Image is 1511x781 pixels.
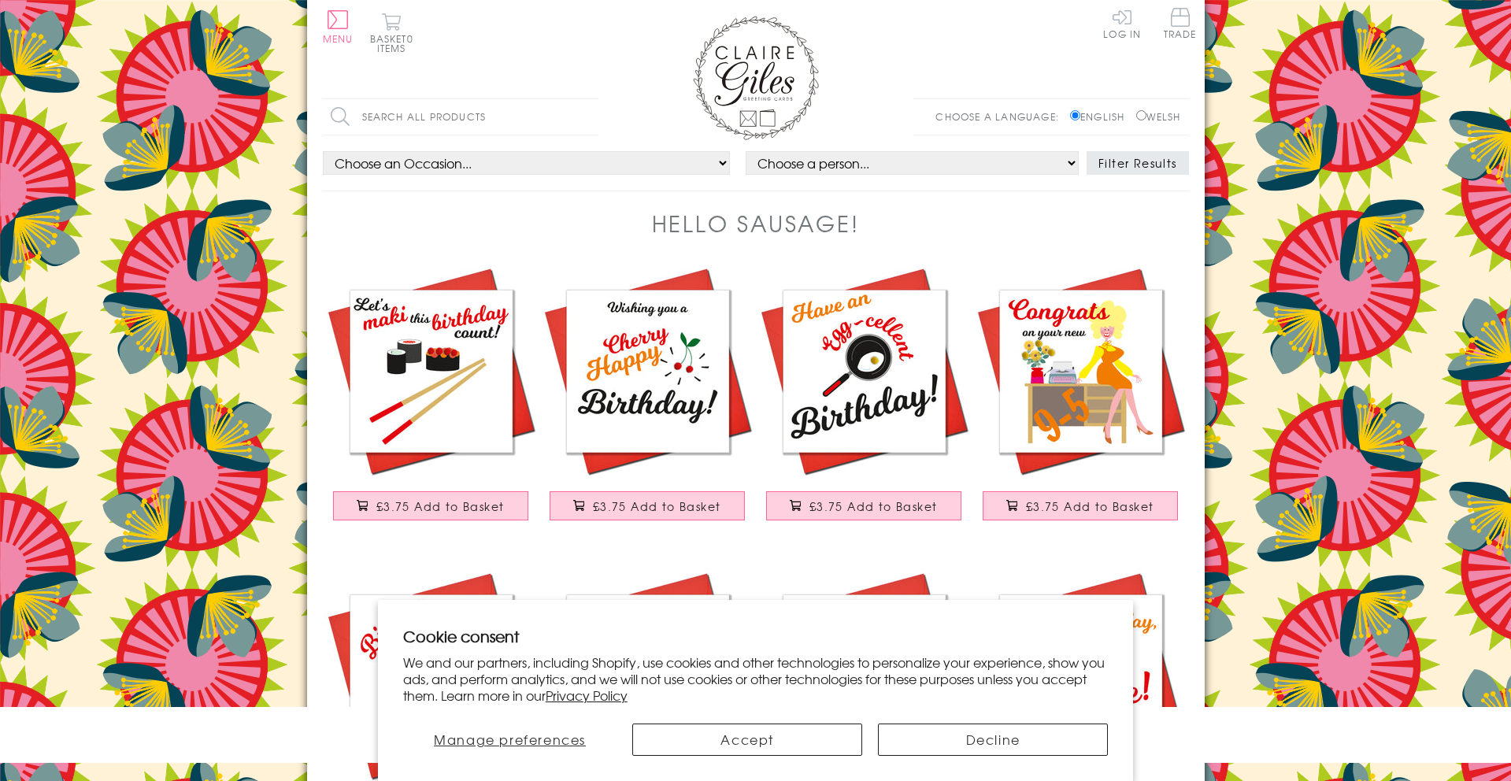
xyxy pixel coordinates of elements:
[323,99,598,135] input: Search all products
[1070,110,1080,120] input: English
[593,498,721,514] span: £3.75 Add to Basket
[935,109,1067,124] p: Choose a language:
[809,498,938,514] span: £3.75 Add to Basket
[550,491,745,520] button: £3.75 Add to Basket
[756,263,972,536] a: Birthday Card, Have an Egg-cellent Day, Embellished with colourful pompoms £3.75 Add to Basket
[652,207,860,239] h1: Hello Sausage!
[546,686,628,705] a: Privacy Policy
[1164,8,1197,39] span: Trade
[376,498,505,514] span: £3.75 Add to Basket
[333,491,528,520] button: £3.75 Add to Basket
[878,724,1108,756] button: Decline
[370,13,413,53] button: Basket0 items
[583,99,598,135] input: Search
[377,31,413,55] span: 0 items
[434,730,586,749] span: Manage preferences
[323,10,354,43] button: Menu
[1087,151,1189,175] button: Filter Results
[403,724,617,756] button: Manage preferences
[1136,110,1146,120] input: Welsh
[972,263,1189,536] a: New Job Congratulations Card, 9-5 Dolly, Embellished with colourful pompoms £3.75 Add to Basket
[323,151,730,175] select: option option
[1103,8,1141,39] a: Log In
[1136,109,1181,124] label: Welsh
[766,491,961,520] button: £3.75 Add to Basket
[1164,8,1197,42] a: Trade
[403,654,1109,703] p: We and our partners, including Shopify, use cookies and other technologies to personalize your ex...
[1070,109,1132,124] label: English
[403,625,1109,647] h2: Cookie consent
[756,263,972,479] img: Birthday Card, Have an Egg-cellent Day, Embellished with colourful pompoms
[323,31,354,46] span: Menu
[323,263,539,479] img: Birthday Card, Maki This Birthday Count, Sushi Embellished with colourful pompoms
[323,263,539,536] a: Birthday Card, Maki This Birthday Count, Sushi Embellished with colourful pompoms £3.75 Add to Ba...
[983,491,1178,520] button: £3.75 Add to Basket
[693,16,819,140] img: Claire Giles Greetings Cards
[972,263,1189,479] img: New Job Congratulations Card, 9-5 Dolly, Embellished with colourful pompoms
[539,263,756,479] img: Birthday Card, Cherry Happy Birthday, Embellished with colourful pompoms
[1026,498,1154,514] span: £3.75 Add to Basket
[539,263,756,536] a: Birthday Card, Cherry Happy Birthday, Embellished with colourful pompoms £3.75 Add to Basket
[632,724,862,756] button: Accept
